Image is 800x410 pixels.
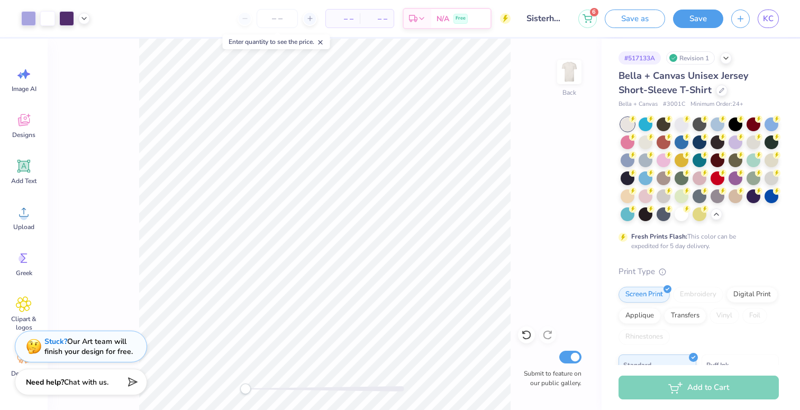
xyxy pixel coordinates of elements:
span: Standard [623,359,651,370]
span: Greek [16,269,32,277]
input: Untitled Design [519,8,570,29]
span: – – [366,13,387,24]
span: Add Text [11,177,37,185]
div: Rhinestones [619,329,670,345]
span: KC [763,13,774,25]
button: Save [673,10,723,28]
span: Puff Ink [706,359,729,370]
div: Vinyl [710,308,739,324]
label: Submit to feature on our public gallery. [518,369,581,388]
div: Screen Print [619,287,670,303]
button: 6 [578,10,597,28]
input: – – [257,9,298,28]
span: Decorate [11,369,37,378]
span: Clipart & logos [6,315,41,332]
span: # 3001C [663,100,685,109]
img: Back [559,61,580,83]
div: Embroidery [673,287,723,303]
a: KC [758,10,779,28]
strong: Stuck? [44,336,67,347]
div: Applique [619,308,661,324]
div: Enter quantity to see the price. [223,34,330,49]
div: Accessibility label [240,384,251,394]
button: Save as [605,10,665,28]
div: Back [562,88,576,97]
div: Digital Print [726,287,778,303]
span: – – [332,13,353,24]
span: Image AI [12,85,37,93]
span: N/A [437,13,449,24]
span: Minimum Order: 24 + [690,100,743,109]
strong: Fresh Prints Flash: [631,232,687,241]
span: Chat with us. [64,377,108,387]
div: Transfers [664,308,706,324]
div: # 517133A [619,51,661,65]
div: Revision 1 [666,51,715,65]
span: 6 [590,8,598,16]
span: Bella + Canvas [619,100,658,109]
div: Print Type [619,266,779,278]
span: Free [456,15,466,22]
span: Upload [13,223,34,231]
div: Our Art team will finish your design for free. [44,336,133,357]
span: Designs [12,131,35,139]
div: This color can be expedited for 5 day delivery. [631,232,761,251]
strong: Need help? [26,377,64,387]
div: Foil [742,308,767,324]
span: Bella + Canvas Unisex Jersey Short-Sleeve T-Shirt [619,69,748,96]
